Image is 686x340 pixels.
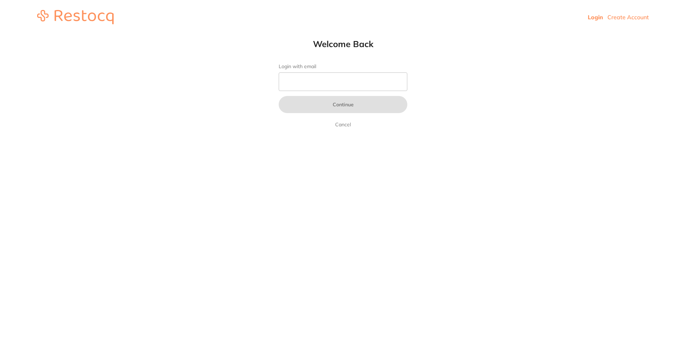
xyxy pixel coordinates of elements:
[264,39,422,49] h1: Welcome Back
[37,10,114,24] img: restocq_logo.svg
[334,120,352,129] a: Cancel
[279,96,407,113] button: Continue
[588,14,603,21] a: Login
[279,64,407,70] label: Login with email
[607,14,649,21] a: Create Account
